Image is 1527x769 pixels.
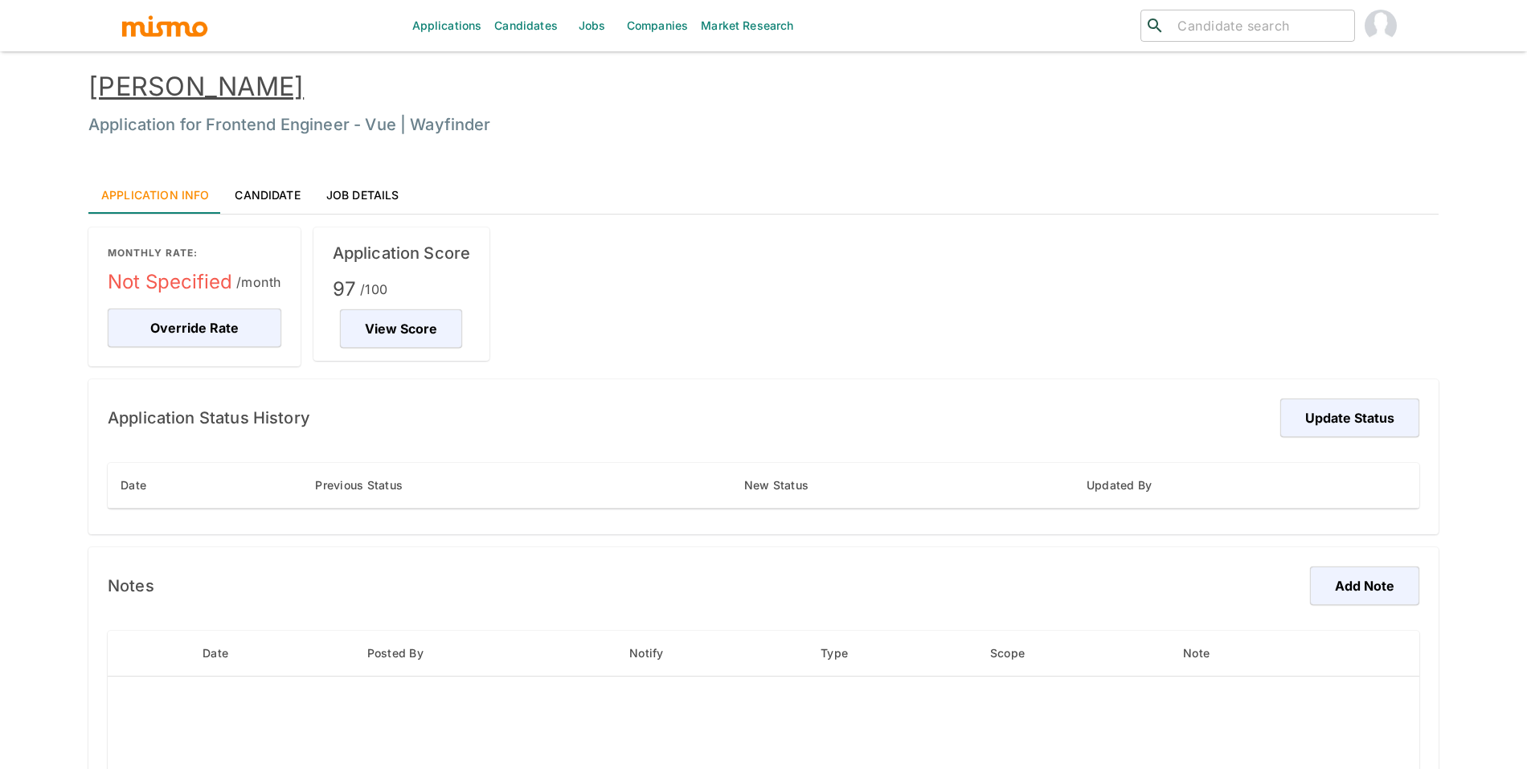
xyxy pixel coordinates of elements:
span: /month [236,271,281,293]
h6: Application Score [333,240,471,266]
th: Notify [616,631,808,677]
input: Candidate search [1171,14,1348,37]
a: Candidate [222,175,313,214]
th: Scope [977,631,1170,677]
th: Updated By [1074,463,1419,509]
img: logo [121,14,209,38]
th: Previous Status [302,463,731,509]
table: enhanced table [108,463,1419,509]
th: New Status [731,463,1074,509]
th: Date [108,463,302,509]
p: MONTHLY RATE: [108,247,281,260]
th: Posted By [354,631,617,677]
h6: Application Status History [108,405,310,431]
span: /100 [360,278,388,301]
button: Override Rate [108,309,281,347]
a: Application Info [88,175,222,214]
img: Maria Lujan Ciommo [1365,10,1397,42]
h6: Application for Frontend Engineer - Vue | Wayfinder [88,112,1439,137]
th: Note [1170,631,1337,677]
button: Update Status [1280,399,1419,437]
button: View Score [340,309,462,348]
th: Date [190,631,354,677]
span: Not Specified [108,269,281,295]
a: Job Details [313,175,412,214]
button: Add Note [1310,567,1419,605]
a: [PERSON_NAME] [88,71,304,102]
th: Type [808,631,977,677]
span: 97 [333,276,471,302]
h6: Notes [108,573,154,599]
